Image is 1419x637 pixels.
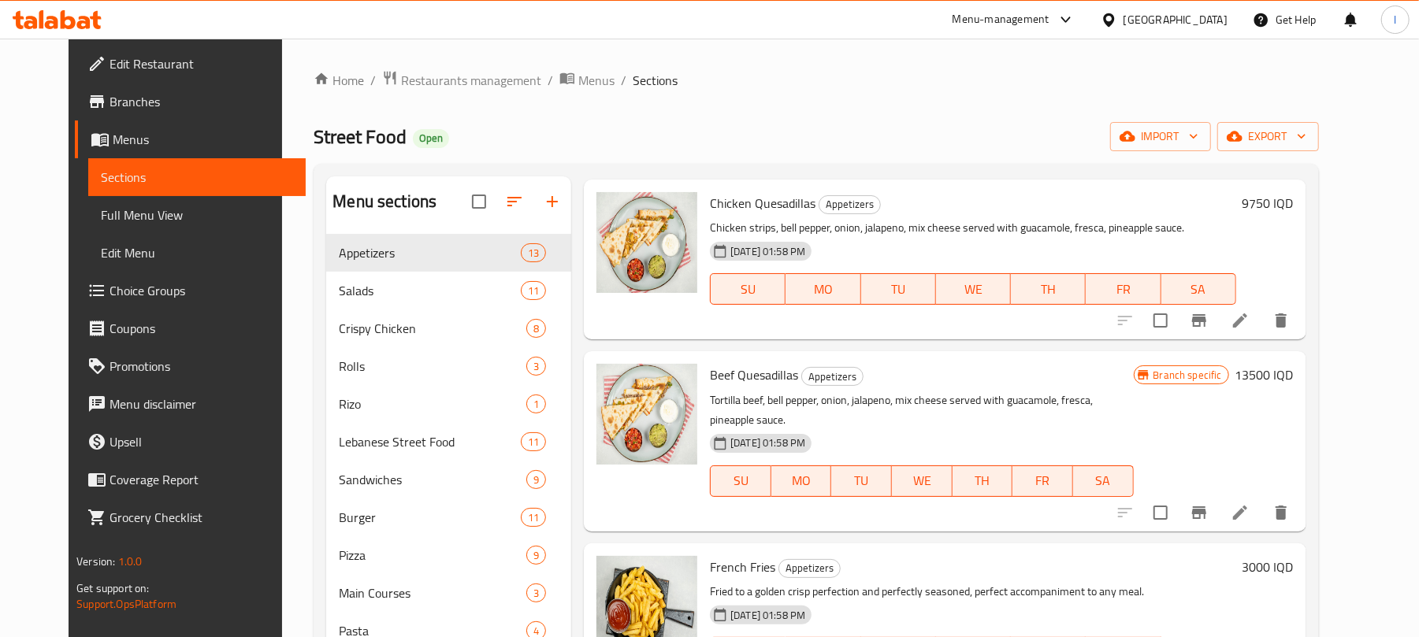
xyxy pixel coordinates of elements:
span: SA [1079,469,1127,492]
span: Menus [113,130,293,149]
span: Burger [339,508,521,527]
div: items [526,470,546,489]
button: TH [953,465,1013,497]
span: SU [717,278,779,301]
button: delete [1262,302,1300,339]
a: Branches [75,83,306,120]
div: Main Courses [339,583,526,602]
span: TH [1017,278,1079,301]
a: Menu disclaimer [75,385,306,423]
span: Upsell [110,432,293,451]
button: FR [1012,465,1073,497]
div: Crispy Chicken [339,319,526,338]
span: Appetizers [802,368,863,386]
a: Full Menu View [88,196,306,234]
span: SU [717,469,765,492]
div: Crispy Chicken8 [326,309,571,347]
span: Beef Quesadillas [710,363,798,387]
div: items [526,319,546,338]
img: Beef Quesadillas [596,364,697,465]
div: items [521,432,546,451]
button: SA [1073,465,1134,497]
span: 9 [527,472,545,487]
button: SA [1161,273,1236,305]
div: items [526,583,546,602]
button: Branch-specific-item [1180,302,1218,339]
div: Salads11 [326,272,571,309]
div: Sandwiches9 [326,461,571,498]
div: Pizza9 [326,536,571,574]
button: TU [861,273,936,305]
nav: breadcrumb [314,70,1318,91]
button: WE [936,273,1011,305]
button: Branch-specific-item [1180,494,1218,531]
span: Sections [633,71,678,90]
span: 3 [527,359,545,374]
button: MO [786,273,860,305]
button: TU [831,465,892,497]
span: Rizo [339,394,526,413]
span: Restaurants management [401,71,541,90]
div: [GEOGRAPHIC_DATA] [1124,11,1228,28]
a: Menus [75,120,306,158]
button: SU [710,273,786,305]
span: MO [792,278,854,301]
div: Appetizers [778,559,841,578]
img: Chicken Quesadillas [596,192,697,293]
span: Lebanese Street Food [339,432,521,451]
button: Add section [533,183,571,220]
span: MO [778,469,826,492]
span: FR [1092,278,1154,301]
button: import [1110,122,1211,151]
span: Get support on: [76,578,149,598]
a: Sections [88,158,306,196]
span: 13 [522,246,545,261]
span: Select to update [1144,304,1177,337]
button: MO [771,465,832,497]
a: Grocery Checklist [75,498,306,536]
div: Salads [339,281,521,300]
span: WE [898,469,946,492]
div: Open [413,129,449,148]
h6: 3000 IQD [1243,556,1294,578]
span: SA [1168,278,1230,301]
span: Full Menu View [101,206,293,224]
span: Promotions [110,357,293,376]
span: Coupons [110,319,293,338]
span: Open [413,131,449,145]
span: import [1123,127,1198,146]
span: Branch specific [1147,368,1228,383]
div: items [526,546,546,565]
button: delete [1262,494,1300,531]
h6: 13500 IQD [1235,364,1294,386]
span: Menu disclaimer [110,394,293,413]
span: Coverage Report [110,470,293,489]
span: Appetizers [339,243,521,262]
li: / [370,71,376,90]
span: Sections [101,168,293,187]
span: Edit Menu [101,243,293,262]
a: Edit menu item [1231,503,1250,522]
span: WE [942,278,1005,301]
span: l [1394,11,1396,28]
span: Grocery Checklist [110,508,293,527]
span: Rolls [339,357,526,376]
span: Select all sections [462,185,496,218]
button: WE [892,465,953,497]
span: Sandwiches [339,470,526,489]
div: Rolls3 [326,347,571,385]
span: Edit Restaurant [110,54,293,73]
span: 8 [527,321,545,336]
div: items [521,243,546,262]
a: Coupons [75,309,306,347]
span: 1 [527,397,545,412]
p: Chicken strips, bell pepper, onion, jalapeno, mix cheese served with guacamole, fresca, pineapple... [710,218,1236,238]
span: TH [959,469,1007,492]
span: Pizza [339,546,526,565]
